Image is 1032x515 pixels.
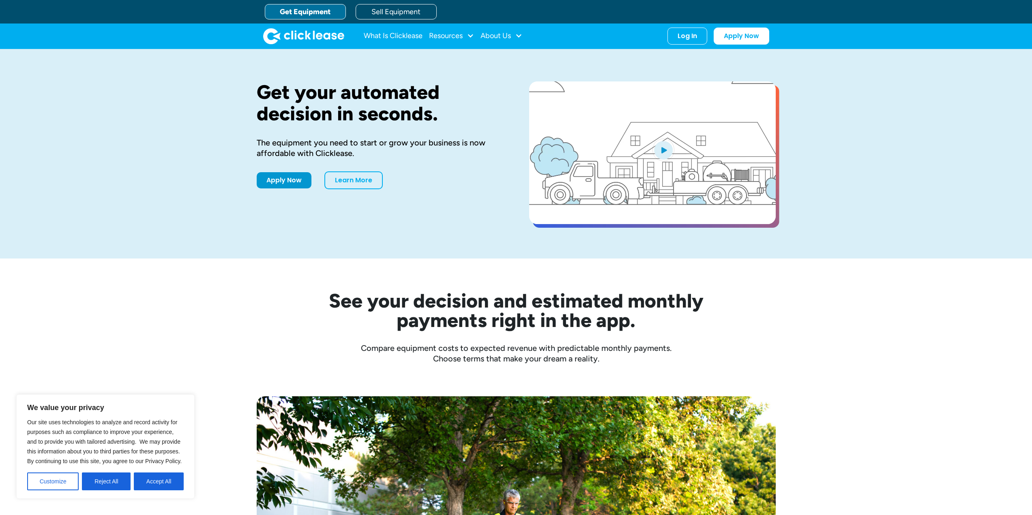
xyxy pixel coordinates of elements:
[289,291,743,330] h2: See your decision and estimated monthly payments right in the app.
[27,419,182,464] span: Our site uses technologies to analyze and record activity for purposes such as compliance to impr...
[652,139,674,161] img: Blue play button logo on a light blue circular background
[429,28,474,44] div: Resources
[257,343,776,364] div: Compare equipment costs to expected revenue with predictable monthly payments. Choose terms that ...
[27,472,79,490] button: Customize
[678,32,697,40] div: Log In
[257,172,311,188] a: Apply Now
[263,28,344,44] a: home
[364,28,423,44] a: What Is Clicklease
[257,81,503,124] h1: Get your automated decision in seconds.
[356,4,437,19] a: Sell Equipment
[257,137,503,158] div: The equipment you need to start or grow your business is now affordable with Clicklease.
[82,472,131,490] button: Reject All
[27,403,184,412] p: We value your privacy
[134,472,184,490] button: Accept All
[263,28,344,44] img: Clicklease logo
[324,171,383,189] a: Learn More
[714,28,769,45] a: Apply Now
[16,394,195,499] div: We value your privacy
[529,81,776,224] a: open lightbox
[481,28,522,44] div: About Us
[265,4,346,19] a: Get Equipment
